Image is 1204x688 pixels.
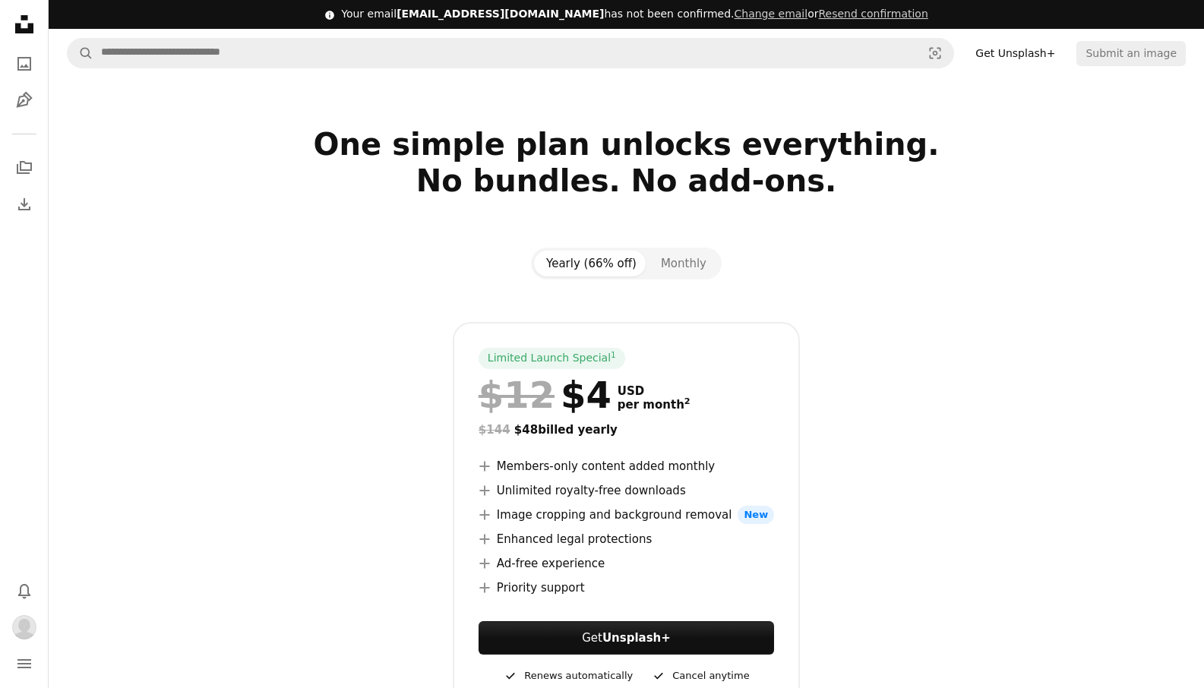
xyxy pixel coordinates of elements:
[503,667,633,685] div: Renews automatically
[9,649,40,679] button: Menu
[341,7,928,22] div: Your email has not been confirmed.
[611,350,616,359] sup: 1
[1076,41,1186,65] button: Submit an image
[479,375,611,415] div: $4
[818,7,927,22] button: Resend confirmation
[479,621,774,655] a: GetUnsplash+
[966,41,1064,65] a: Get Unsplash+
[397,8,604,20] span: [EMAIL_ADDRESS][DOMAIN_NAME]
[917,39,953,68] button: Visual search
[734,8,807,20] a: Change email
[479,481,774,500] li: Unlimited royalty-free downloads
[479,375,555,415] span: $12
[479,530,774,548] li: Enhanced legal protections
[738,506,774,524] span: New
[479,579,774,597] li: Priority support
[67,38,954,68] form: Find visuals sitewide
[734,8,927,20] span: or
[479,506,774,524] li: Image cropping and background removal
[479,348,625,369] div: Limited Launch Special
[534,251,649,276] button: Yearly (66% off)
[9,85,40,115] a: Illustrations
[9,612,40,642] button: Profile
[479,457,774,475] li: Members-only content added monthly
[618,398,690,412] span: per month
[9,189,40,219] a: Download History
[9,153,40,183] a: Collections
[479,421,774,439] div: $48 billed yearly
[479,554,774,573] li: Ad-free experience
[9,49,40,79] a: Photos
[134,126,1119,235] h2: One simple plan unlocks everything. No bundles. No add-ons.
[9,9,40,43] a: Home — Unsplash
[12,615,36,639] img: Avatar of user Sakarie Mustafe Hidig
[681,398,694,412] a: 2
[9,576,40,606] button: Notifications
[602,631,671,645] strong: Unsplash+
[651,667,749,685] div: Cancel anytime
[684,396,690,406] sup: 2
[608,351,619,366] a: 1
[68,39,93,68] button: Search Unsplash
[479,423,510,437] span: $144
[618,384,690,398] span: USD
[649,251,719,276] button: Monthly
